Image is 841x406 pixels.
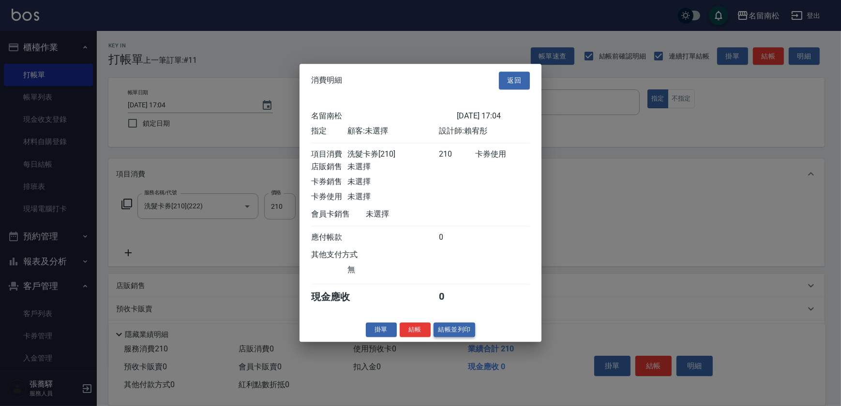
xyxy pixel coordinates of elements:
div: 會員卡銷售 [311,209,366,219]
div: 未選擇 [347,192,438,202]
div: 應付帳款 [311,232,347,243]
div: 未選擇 [366,209,457,219]
div: 項目消費 [311,149,347,159]
button: 掛單 [366,322,397,337]
div: 設計師: 賴宥彤 [439,126,530,136]
div: 店販銷售 [311,162,347,172]
div: 其他支付方式 [311,250,384,260]
button: 返回 [499,72,530,89]
div: 卡券使用 [311,192,347,202]
div: 卡券使用 [475,149,530,159]
div: 卡券銷售 [311,177,347,187]
button: 結帳並列印 [434,322,476,337]
div: 未選擇 [347,162,438,172]
div: 名留南松 [311,111,457,121]
div: 現金應收 [311,290,366,304]
div: [DATE] 17:04 [457,111,530,121]
div: 210 [439,149,475,159]
div: 0 [439,290,475,304]
div: 顧客: 未選擇 [347,126,438,136]
button: 結帳 [400,322,431,337]
span: 消費明細 [311,76,342,86]
div: 0 [439,232,475,243]
div: 指定 [311,126,347,136]
div: 洗髮卡券[210] [347,149,438,159]
div: 未選擇 [347,177,438,187]
div: 無 [347,265,438,275]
